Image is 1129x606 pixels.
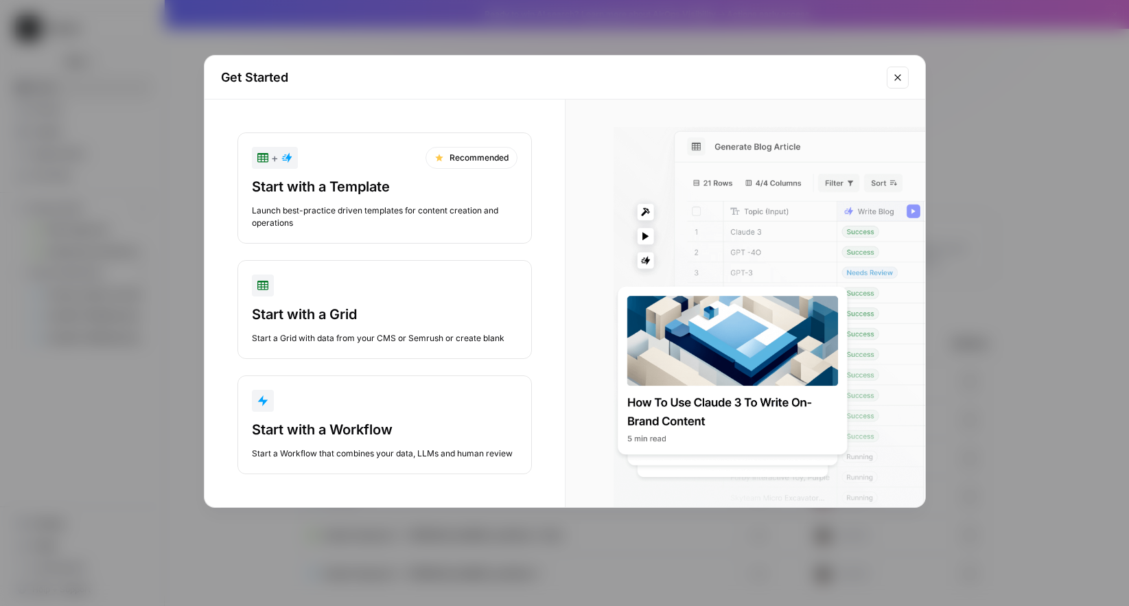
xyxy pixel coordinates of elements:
[252,420,517,439] div: Start with a Workflow
[252,447,517,460] div: Start a Workflow that combines your data, LLMs and human review
[252,332,517,345] div: Start a Grid with data from your CMS or Semrush or create blank
[887,67,909,89] button: Close modal
[426,147,517,169] div: Recommended
[237,375,532,474] button: Start with a WorkflowStart a Workflow that combines your data, LLMs and human review
[257,150,292,166] div: +
[237,260,532,359] button: Start with a GridStart a Grid with data from your CMS or Semrush or create blank
[221,68,878,87] h2: Get Started
[237,132,532,244] button: +RecommendedStart with a TemplateLaunch best-practice driven templates for content creation and o...
[252,177,517,196] div: Start with a Template
[252,205,517,229] div: Launch best-practice driven templates for content creation and operations
[252,305,517,324] div: Start with a Grid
